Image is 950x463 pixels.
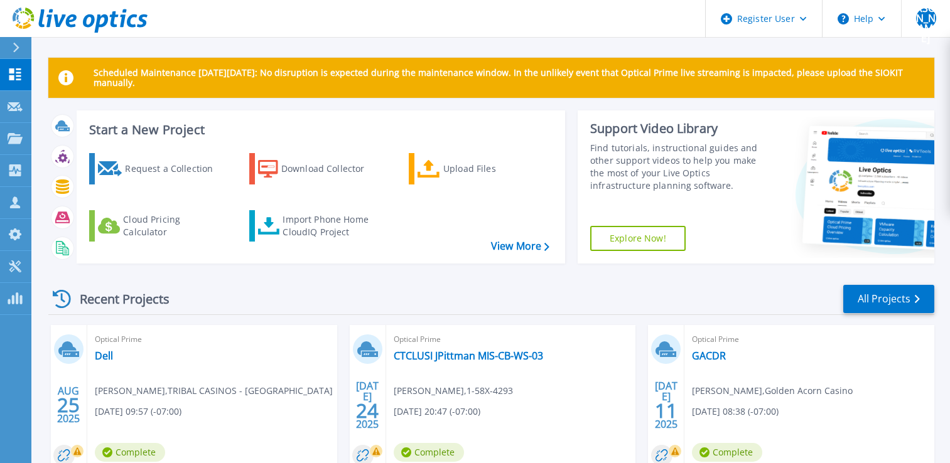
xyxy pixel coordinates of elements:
[692,333,927,346] span: Optical Prime
[249,153,389,184] a: Download Collector
[394,443,464,462] span: Complete
[394,384,513,398] span: [PERSON_NAME] , 1-58X-4293
[590,120,769,137] div: Support Video Library
[590,142,769,192] div: Find tutorials, instructional guides and other support videos to help you make the most of your L...
[123,213,224,238] div: Cloud Pricing Calculator
[590,226,686,251] a: Explore Now!
[654,382,678,428] div: [DATE] 2025
[95,443,165,462] span: Complete
[57,382,80,428] div: AUG 2025
[443,156,544,181] div: Upload Files
[394,349,543,362] a: CTCLUSI JPittman MIS-CB-WS-03
[491,240,549,252] a: View More
[355,382,379,428] div: [DATE] 2025
[356,405,379,416] span: 24
[692,384,853,398] span: [PERSON_NAME] , Golden Acorn Casino
[125,156,225,181] div: Request a Collection
[283,213,381,238] div: Import Phone Home CloudIQ Project
[94,68,924,88] p: Scheduled Maintenance [DATE][DATE]: No disruption is expected during the maintenance window. In t...
[89,210,229,242] a: Cloud Pricing Calculator
[89,123,549,137] h3: Start a New Project
[48,284,186,314] div: Recent Projects
[692,405,779,418] span: [DATE] 08:38 (-07:00)
[95,349,113,362] a: Dell
[692,443,762,462] span: Complete
[843,285,934,313] a: All Projects
[57,400,80,410] span: 25
[95,384,333,398] span: [PERSON_NAME] , TRIBAL CASINOS - [GEOGRAPHIC_DATA]
[95,333,330,346] span: Optical Prime
[281,156,382,181] div: Download Collector
[394,333,629,346] span: Optical Prime
[95,405,181,418] span: [DATE] 09:57 (-07:00)
[692,349,726,362] a: GACDR
[89,153,229,184] a: Request a Collection
[394,405,480,418] span: [DATE] 20:47 (-07:00)
[409,153,549,184] a: Upload Files
[655,405,677,416] span: 11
